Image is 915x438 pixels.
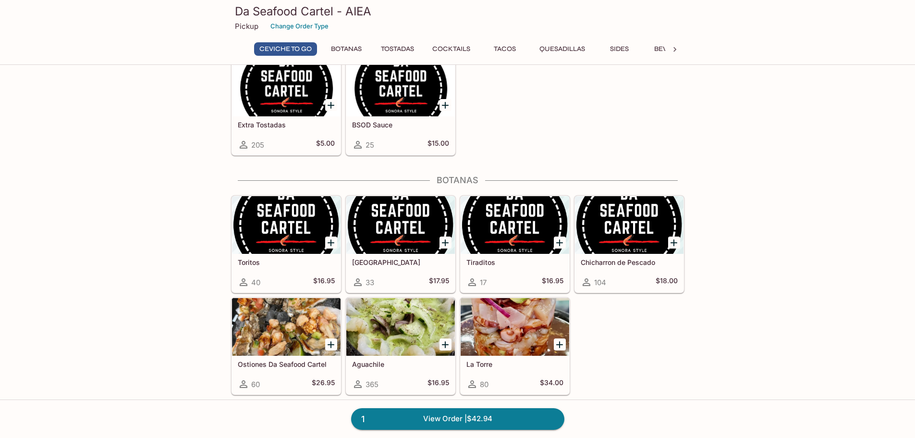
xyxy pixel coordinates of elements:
[351,408,564,429] a: 1View Order |$42.94
[668,237,680,249] button: Add Chicharron de Pescado
[325,99,337,111] button: Add Extra Tostadas
[325,338,337,350] button: Add Ostiones Da Seafood Cartel
[325,42,368,56] button: Botanas
[656,276,678,288] h5: $18.00
[251,380,260,389] span: 60
[325,237,337,249] button: Add Toritos
[238,121,335,129] h5: Extra Tostadas
[460,298,570,395] a: La Torre80$34.00
[461,298,569,356] div: La Torre
[554,338,566,350] button: Add La Torre
[461,196,569,254] div: Tiraditos
[439,338,451,350] button: Add Aguachile
[316,139,335,150] h5: $5.00
[346,58,455,155] a: BSOD Sauce25$15.00
[313,276,335,288] h5: $16.95
[254,42,317,56] button: Ceviche To Go
[352,258,449,266] h5: [GEOGRAPHIC_DATA]
[366,140,374,150] span: 25
[232,58,341,155] a: Extra Tostadas205$5.00
[231,175,684,186] h4: Botanas
[466,360,563,368] h5: La Torre
[346,59,455,116] div: BSOD Sauce
[238,258,335,266] h5: Toritos
[355,413,370,426] span: 1
[598,42,641,56] button: Sides
[251,278,260,287] span: 40
[366,278,374,287] span: 33
[439,99,451,111] button: Add BSOD Sauce
[312,378,335,390] h5: $26.95
[232,298,341,395] a: Ostiones Da Seafood Cartel60$26.95
[540,378,563,390] h5: $34.00
[554,237,566,249] button: Add Tiraditos
[439,237,451,249] button: Add Chipilon
[232,59,341,116] div: Extra Tostadas
[235,22,258,31] p: Pickup
[366,380,378,389] span: 365
[235,4,681,19] h3: Da Seafood Cartel - AIEA
[542,276,563,288] h5: $16.95
[594,278,606,287] span: 104
[232,298,341,356] div: Ostiones Da Seafood Cartel
[483,42,526,56] button: Tacos
[251,140,264,150] span: 205
[480,380,488,389] span: 80
[649,42,699,56] button: Beverages
[427,378,449,390] h5: $16.95
[574,196,684,293] a: Chicharron de Pescado104$18.00
[346,196,455,254] div: Chipilon
[346,298,455,395] a: Aguachile365$16.95
[429,276,449,288] h5: $17.95
[480,278,487,287] span: 17
[352,360,449,368] h5: Aguachile
[575,196,683,254] div: Chicharron de Pescado
[534,42,590,56] button: Quesadillas
[238,360,335,368] h5: Ostiones Da Seafood Cartel
[266,19,333,34] button: Change Order Type
[581,258,678,266] h5: Chicharron de Pescado
[460,196,570,293] a: Tiraditos17$16.95
[427,139,449,150] h5: $15.00
[466,258,563,266] h5: Tiraditos
[352,121,449,129] h5: BSOD Sauce
[427,42,476,56] button: Cocktails
[232,196,341,293] a: Toritos40$16.95
[346,298,455,356] div: Aguachile
[232,196,341,254] div: Toritos
[376,42,419,56] button: Tostadas
[346,196,455,293] a: [GEOGRAPHIC_DATA]33$17.95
